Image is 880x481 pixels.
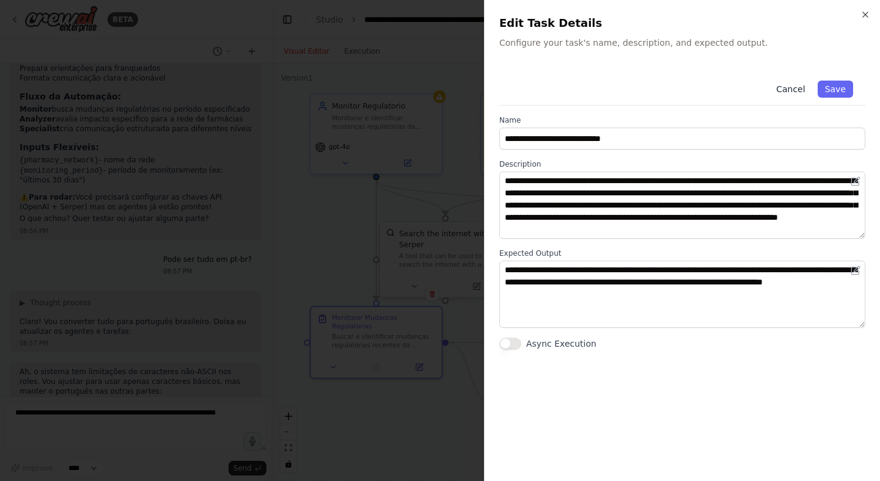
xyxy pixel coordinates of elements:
button: Save [818,81,853,98]
label: Name [499,115,865,125]
button: Open in editor [848,263,863,278]
button: Open in editor [848,174,863,189]
h2: Edit Task Details [499,15,865,32]
p: Configure your task's name, description, and expected output. [499,37,865,49]
label: Description [499,159,865,169]
button: Cancel [769,81,812,98]
label: Async Execution [526,338,596,350]
label: Expected Output [499,248,865,258]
